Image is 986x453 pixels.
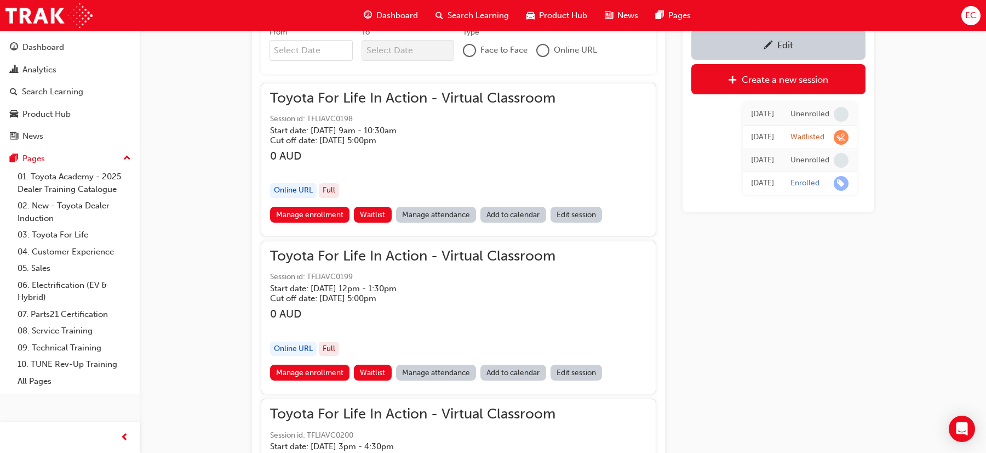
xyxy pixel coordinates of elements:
[790,132,824,143] div: Waitlisted
[270,408,555,421] span: Toyota For Life In Action - Virtual Classroom
[742,74,828,85] div: Create a new session
[396,365,477,381] a: Manage attendance
[617,9,638,22] span: News
[751,108,774,121] div: Tue Jun 24 2025 14:41:26 GMT+1000 (Australian Eastern Standard Time)
[360,210,385,219] span: Waitlist
[270,150,555,162] h3: 0 AUD
[691,30,865,60] a: Edit
[790,155,829,166] div: Unenrolled
[364,9,372,22] span: guage-icon
[551,207,603,223] a: Edit session
[270,40,353,61] input: From
[270,183,317,198] div: Online URL
[362,27,370,38] div: To
[526,9,535,22] span: car-icon
[751,154,774,167] div: Wed Jun 18 2025 09:09:20 GMT+1000 (Australian Eastern Standard Time)
[691,64,865,94] a: Create a new session
[480,207,546,223] a: Add to calendar
[777,39,793,50] div: Edit
[270,284,538,293] h5: Start date: [DATE] 12pm - 1:30pm
[4,35,135,149] button: DashboardAnalyticsSearch LearningProduct HubNews
[4,37,135,58] a: Dashboard
[13,244,135,261] a: 04. Customer Experience
[22,108,71,121] div: Product Hub
[961,6,981,25] button: EC
[10,87,18,97] span: search-icon
[123,151,131,166] span: up-icon
[463,27,479,38] div: Type
[551,365,603,381] a: Edit session
[270,250,555,263] span: Toyota For Life In Action - Virtual Classroom
[270,441,538,451] h5: Start date: [DATE] 3pm - 4:30pm
[605,9,613,22] span: news-icon
[13,356,135,373] a: 10. TUNE Rev-Up Training
[4,82,135,102] a: Search Learning
[448,9,509,22] span: Search Learning
[4,149,135,169] button: Pages
[362,40,454,61] input: To
[13,277,135,306] a: 06. Electrification (EV & Hybrid)
[596,4,647,27] a: news-iconNews
[965,9,976,22] span: EC
[270,27,287,38] div: From
[751,177,774,190] div: Wed Jun 18 2025 08:51:03 GMT+1000 (Australian Eastern Standard Time)
[22,86,83,98] div: Search Learning
[22,64,56,76] div: Analytics
[13,197,135,226] a: 02. New - Toyota Dealer Induction
[354,207,392,223] button: Waitlist
[13,339,135,356] a: 09. Technical Training
[319,183,339,198] div: Full
[13,306,135,323] a: 07. Parts21 Certification
[270,135,538,145] h5: Cut off date: [DATE] 5:00pm
[270,92,647,227] button: Toyota For Life In Action - Virtual ClassroomSession id: TFLIAVC0198Start date: [DATE] 9am - 10:3...
[949,416,975,442] div: Open Intercom Messenger
[270,293,538,303] h5: Cut off date: [DATE] 5:00pm
[13,373,135,390] a: All Pages
[751,131,774,144] div: Tue Jun 24 2025 14:29:21 GMT+1000 (Australian Eastern Standard Time)
[270,126,538,135] h5: Start date: [DATE] 9am - 10:30am
[427,4,518,27] a: search-iconSearch Learning
[480,44,528,56] span: Face to Face
[539,9,587,22] span: Product Hub
[480,365,546,381] a: Add to calendar
[518,4,596,27] a: car-iconProduct Hub
[834,176,849,191] span: learningRecordVerb_ENROLL-icon
[396,207,477,223] a: Manage attendance
[355,4,427,27] a: guage-iconDashboard
[13,322,135,339] a: 08. Service Training
[270,92,555,105] span: Toyota For Life In Action - Virtual Classroom
[834,130,849,145] span: learningRecordVerb_WAITLIST-icon
[270,365,350,381] a: Manage enrollment
[270,308,555,320] h3: 0 AUD
[834,107,849,122] span: learningRecordVerb_NONE-icon
[4,104,135,124] a: Product Hub
[376,9,418,22] span: Dashboard
[13,260,135,277] a: 05. Sales
[270,429,555,442] span: Session id: TFLIAVC0200
[22,41,64,54] div: Dashboard
[4,126,135,146] a: News
[790,178,819,189] div: Enrolled
[4,60,135,80] a: Analytics
[5,3,93,28] img: Trak
[728,75,737,86] span: plus-icon
[13,168,135,197] a: 01. Toyota Academy - 2025 Dealer Training Catalogue
[10,154,18,164] span: pages-icon
[354,365,392,381] button: Waitlist
[554,44,597,56] span: Online URL
[790,109,829,120] div: Unenrolled
[270,342,317,356] div: Online URL
[22,130,43,143] div: News
[10,43,18,53] span: guage-icon
[10,65,18,75] span: chart-icon
[319,342,339,356] div: Full
[270,113,555,126] span: Session id: TFLIAVC0198
[270,207,350,223] a: Manage enrollment
[647,4,700,27] a: pages-iconPages
[121,431,129,445] span: prev-icon
[10,132,18,141] span: news-icon
[668,9,691,22] span: Pages
[13,226,135,244] a: 03. Toyota For Life
[435,9,443,22] span: search-icon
